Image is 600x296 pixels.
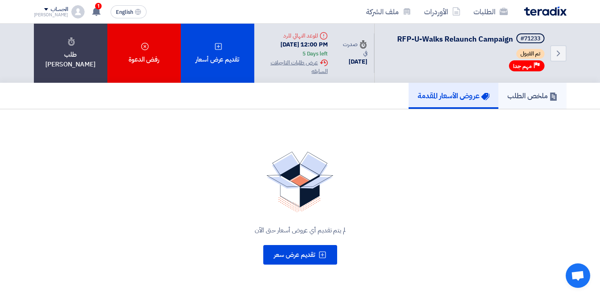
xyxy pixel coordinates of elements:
[34,13,69,17] div: [PERSON_NAME]
[397,33,546,45] h5: RFP-U-Walks Relaunch Campaign
[302,50,328,58] div: 5 Days left
[263,245,337,265] button: تقديم عرض سعر
[520,36,540,42] div: #71233
[566,263,590,288] a: Open chat
[116,9,133,15] span: English
[341,40,367,57] div: صدرت في
[71,5,84,18] img: profile_test.png
[409,83,498,109] a: عروض الأسعار المقدمة
[261,31,328,40] div: الموعد النهائي للرد
[34,24,107,83] div: طلب [PERSON_NAME]
[397,33,513,44] span: RFP-U-Walks Relaunch Campaign
[111,5,147,18] button: English
[360,2,418,21] a: ملف الشركة
[524,7,567,16] img: Teradix logo
[261,40,328,58] div: [DATE] 12:00 PM
[467,2,514,21] a: الطلبات
[51,6,68,13] div: الحساب
[181,24,254,83] div: تقديم عرض أسعار
[44,225,557,235] div: لم يتم تقديم أي عروض أسعار حتى الآن
[95,3,102,9] span: 1
[261,58,328,75] div: عرض طلبات التاجيلات السابقه
[516,49,544,59] span: تم القبول
[418,2,467,21] a: الأوردرات
[513,62,532,70] span: مهم جدا
[274,250,315,260] span: تقديم عرض سعر
[418,91,489,100] h5: عروض الأسعار المقدمة
[498,83,567,109] a: ملخص الطلب
[341,57,367,66] div: [DATE]
[507,91,558,100] h5: ملخص الطلب
[107,24,181,83] div: رفض الدعوة
[267,152,333,212] img: No Quotations Found!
